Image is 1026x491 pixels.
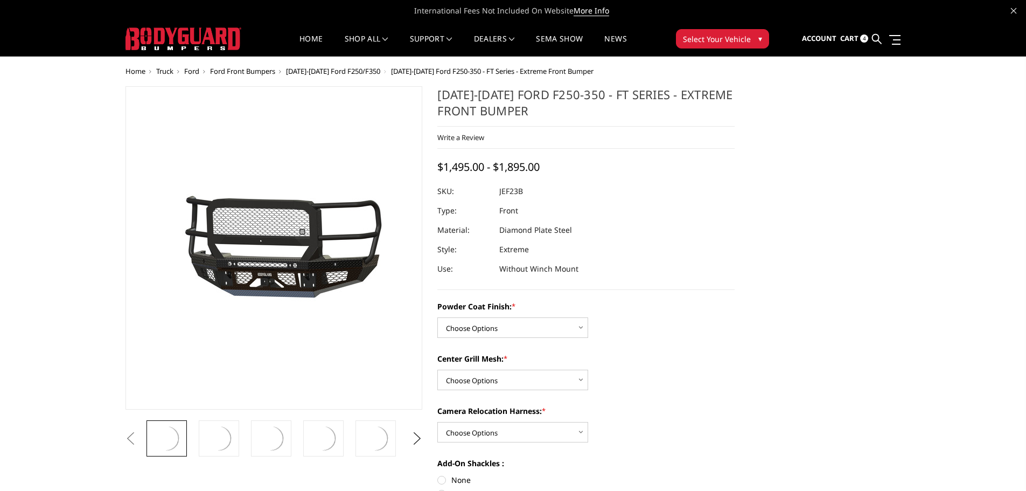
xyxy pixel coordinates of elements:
[437,182,491,201] dt: SKU:
[125,86,423,410] a: 2023-2026 Ford F250-350 - FT Series - Extreme Front Bumper
[437,259,491,279] dt: Use:
[210,66,275,76] a: Ford Front Bumpers
[409,431,425,447] button: Next
[156,66,173,76] a: Truck
[309,424,338,453] img: 2023-2026 Ford F250-350 - FT Series - Extreme Front Bumper
[574,5,609,16] a: More Info
[840,24,868,53] a: Cart 4
[204,424,234,453] img: 2023-2026 Ford F250-350 - FT Series - Extreme Front Bumper
[437,201,491,220] dt: Type:
[437,133,484,142] a: Write a Review
[499,182,523,201] dd: JEF23B
[139,185,408,311] img: 2023-2026 Ford F250-350 - FT Series - Extreme Front Bumper
[437,474,735,486] label: None
[437,301,735,312] label: Powder Coat Finish:
[391,66,594,76] span: [DATE]-[DATE] Ford F250-350 - FT Series - Extreme Front Bumper
[802,24,836,53] a: Account
[437,353,735,364] label: Center Grill Mesh:
[125,66,145,76] a: Home
[758,33,762,44] span: ▾
[683,33,751,45] span: Select Your Vehicle
[499,259,578,279] dd: Without Winch Mount
[499,240,529,259] dd: Extreme
[840,33,859,43] span: Cart
[299,35,323,56] a: Home
[152,424,182,453] img: 2023-2026 Ford F250-350 - FT Series - Extreme Front Bumper
[499,220,572,240] dd: Diamond Plate Steel
[437,160,540,174] span: $1,495.00 - $1,895.00
[437,86,735,127] h1: [DATE]-[DATE] Ford F250-350 - FT Series - Extreme Front Bumper
[802,33,836,43] span: Account
[860,34,868,43] span: 4
[499,201,518,220] dd: Front
[184,66,199,76] a: Ford
[125,27,241,50] img: BODYGUARD BUMPERS
[345,35,388,56] a: shop all
[286,66,380,76] a: [DATE]-[DATE] Ford F250/F350
[410,35,452,56] a: Support
[361,424,390,453] img: 2023-2026 Ford F250-350 - FT Series - Extreme Front Bumper
[604,35,626,56] a: News
[474,35,515,56] a: Dealers
[536,35,583,56] a: SEMA Show
[676,29,769,49] button: Select Your Vehicle
[437,240,491,259] dt: Style:
[256,424,286,453] img: 2023-2026 Ford F250-350 - FT Series - Extreme Front Bumper
[437,458,735,469] label: Add-On Shackles :
[437,220,491,240] dt: Material:
[437,405,735,417] label: Camera Relocation Harness:
[123,431,139,447] button: Previous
